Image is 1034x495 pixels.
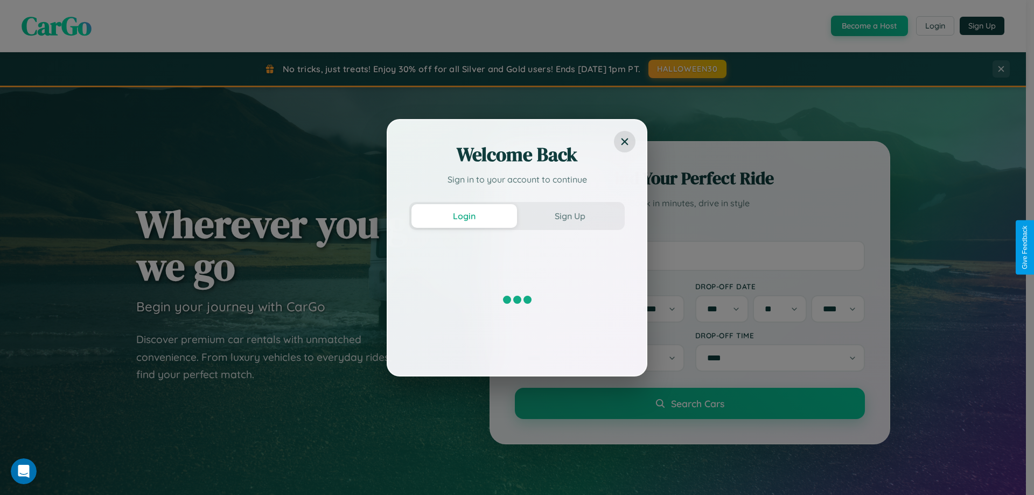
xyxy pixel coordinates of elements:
button: Sign Up [517,204,623,228]
p: Sign in to your account to continue [409,173,625,186]
h2: Welcome Back [409,142,625,168]
button: Login [411,204,517,228]
div: Give Feedback [1021,226,1029,269]
iframe: Intercom live chat [11,458,37,484]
